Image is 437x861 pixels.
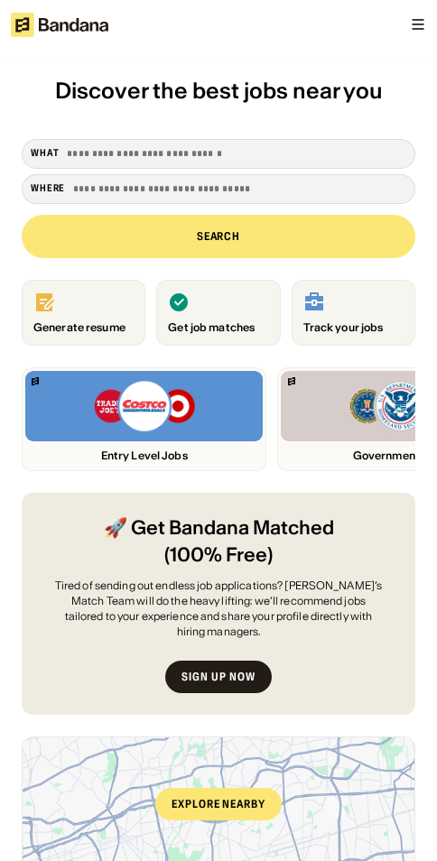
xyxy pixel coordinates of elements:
[55,77,383,105] span: Discover the best jobs near you
[165,661,272,693] a: Sign up now
[181,671,256,682] div: Sign up now
[31,147,59,160] div: what
[22,280,145,346] a: Generate resume
[11,13,108,37] img: Bandana logotype
[197,231,241,242] div: Search
[303,321,404,334] div: Track your jobs
[54,579,383,639] div: Tired of sending out endless job applications? [PERSON_NAME]’s Match Team will do the heavy lifti...
[32,377,39,385] img: Bandana logo
[156,280,280,346] a: Get job matches
[22,367,266,471] a: Bandana logoTrader Joe’s, Costco, Target logosEntry Level Jobs
[31,182,65,195] div: Where
[25,449,263,462] div: Entry Level Jobs
[292,280,415,346] a: Track your jobs
[104,514,334,541] span: 🚀 Get Bandana Matched
[33,321,134,334] div: Generate resume
[288,377,295,385] img: Bandana logo
[168,321,268,334] div: Get job matches
[93,379,196,433] img: Trader Joe’s, Costco, Target logos
[155,788,282,820] div: Explore nearby
[164,542,273,568] span: (100% Free)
